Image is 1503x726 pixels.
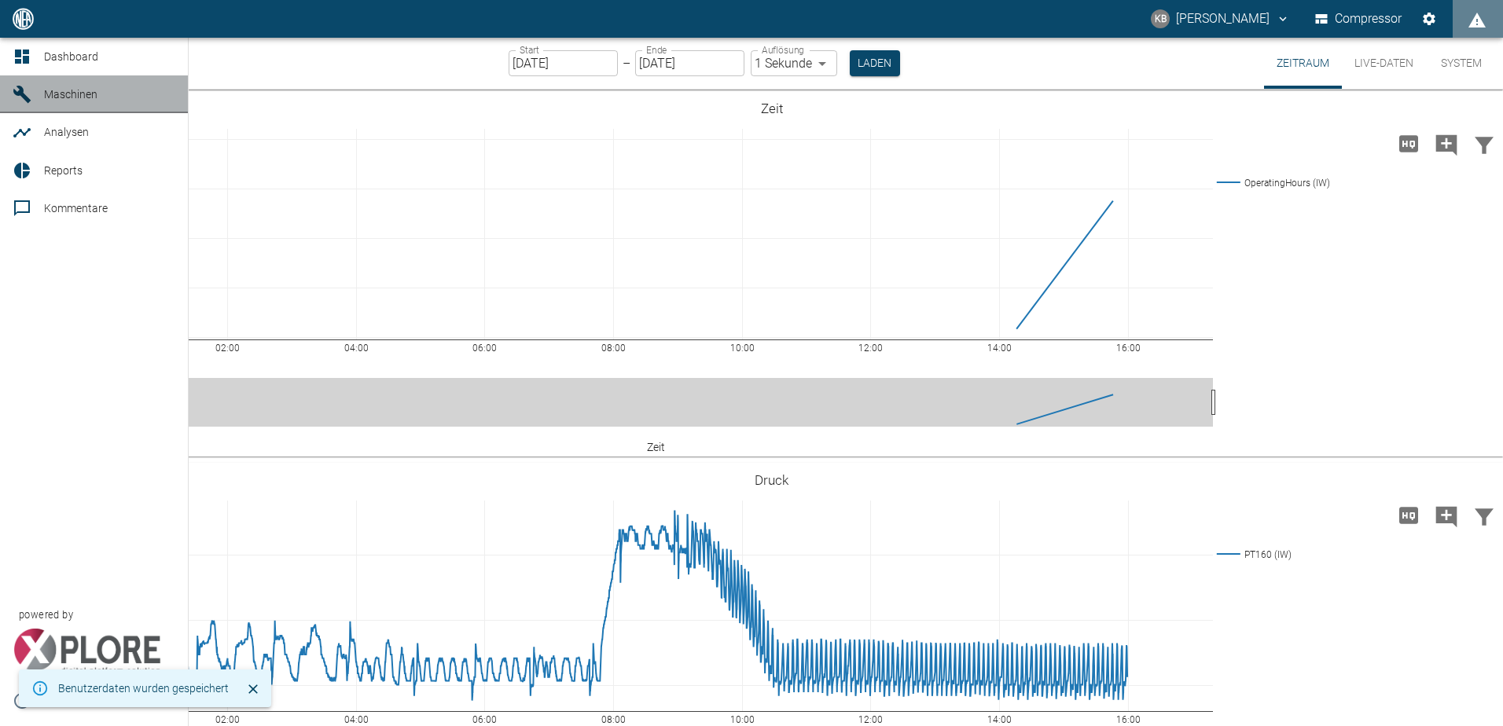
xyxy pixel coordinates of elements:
button: Laden [850,50,900,76]
span: Analysen [44,126,89,138]
div: KB [1151,9,1170,28]
img: Xplore Logo [13,629,161,676]
button: Einstellungen [1415,5,1443,33]
button: Schließen [241,677,265,701]
button: Live-Daten [1342,38,1426,89]
span: Hohe Auflösung [1390,507,1428,522]
div: Benutzerdaten wurden gespeichert [58,674,229,702]
button: System [1426,38,1497,89]
span: Dashboard [44,50,98,63]
span: powered by [19,607,73,622]
a: new /analyses/list/0 [163,126,175,139]
button: Kommentar hinzufügen [1428,123,1465,164]
img: logo [11,8,35,29]
label: Auflösung [762,43,804,57]
button: Compressor [1312,5,1406,33]
button: Kommentar hinzufügen [1428,495,1465,536]
input: DD.MM.YYYY [509,50,618,76]
button: Daten filtern [1465,495,1503,536]
button: Daten filtern [1465,123,1503,164]
label: Ende [646,43,667,57]
input: DD.MM.YYYY [635,50,744,76]
button: Zeitraum [1264,38,1342,89]
div: 1 Sekunde [751,50,837,76]
span: Reports [44,164,83,177]
span: Hohe Auflösung [1390,135,1428,150]
span: Kommentare [44,202,108,214]
p: – [623,54,630,72]
label: Start [520,43,539,57]
button: kevin.bittner@arcanum-energy.de [1148,5,1292,33]
span: Maschinen [44,88,97,101]
a: new /machines [163,89,175,101]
